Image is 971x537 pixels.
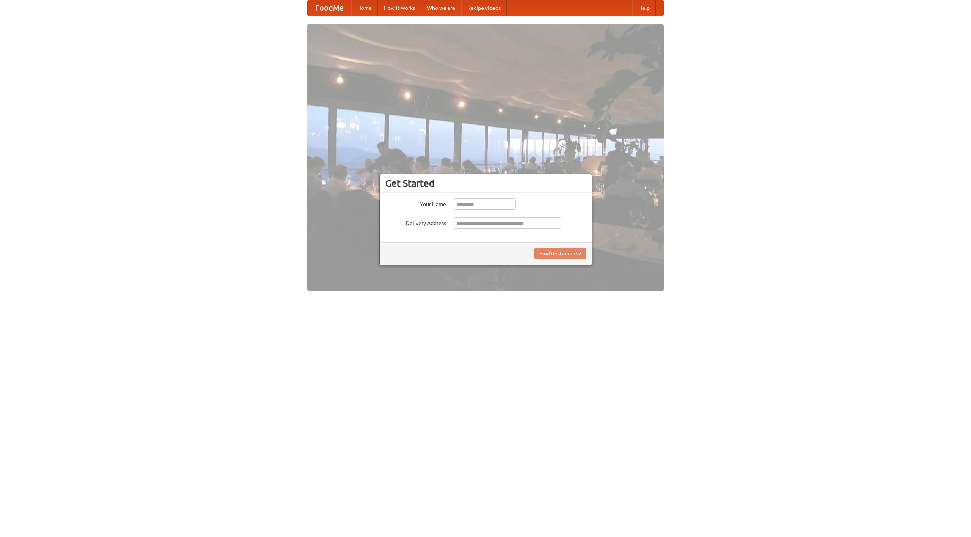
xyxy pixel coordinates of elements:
a: Recipe videos [461,0,507,16]
a: FoodMe [308,0,351,16]
a: Who we are [421,0,461,16]
button: Find Restaurants! [534,248,586,259]
a: Help [632,0,656,16]
label: Delivery Address [385,217,446,227]
a: Home [351,0,378,16]
a: How it works [378,0,421,16]
h3: Get Started [385,178,586,189]
label: Your Name [385,198,446,208]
